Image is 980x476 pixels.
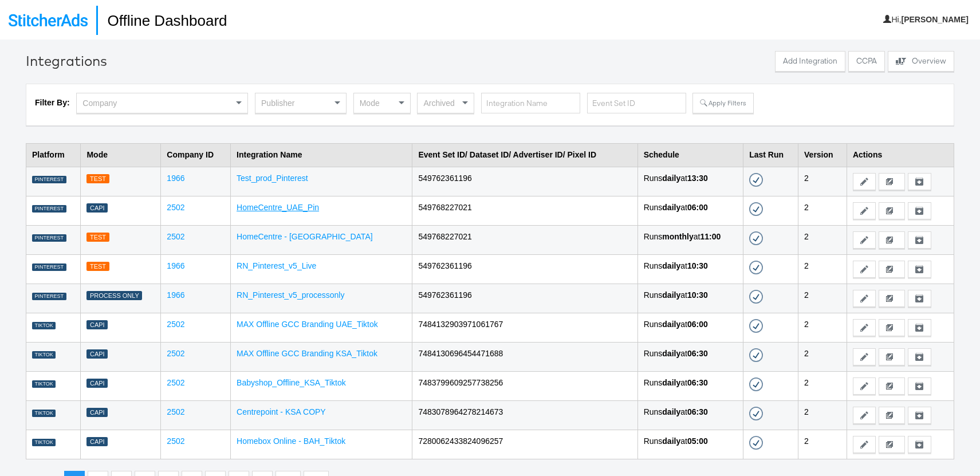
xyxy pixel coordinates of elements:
td: 549768227021 [412,196,637,225]
strong: daily [662,261,680,270]
th: Integration Name [231,143,412,167]
div: PINTEREST [32,205,66,213]
td: 7280062433824096257 [412,430,637,459]
td: 2 [798,196,847,225]
a: CCPA [848,51,885,74]
td: 549762361196 [412,254,637,284]
a: HomeCentre - [GEOGRAPHIC_DATA] [237,232,373,241]
h1: Offline Dashboard [96,6,227,35]
strong: monthly [662,232,693,241]
a: Centrepoint - KSA COPY [237,407,326,416]
div: Capi [86,349,108,359]
td: 549762361196 [412,284,637,313]
strong: daily [662,436,680,446]
td: Runs at [637,342,743,371]
div: Capi [86,408,108,418]
a: 2502 [167,349,184,358]
td: Runs at [637,371,743,400]
th: Actions [847,143,954,167]
strong: 10:30 [687,261,708,270]
strong: daily [662,349,680,358]
a: 1966 [167,261,184,270]
strong: Filter By: [35,98,70,107]
div: PINTEREST [32,234,66,242]
div: Capi [86,379,108,388]
strong: daily [662,174,680,183]
strong: daily [662,203,680,212]
div: Test [86,233,109,242]
b: [PERSON_NAME] [902,15,969,24]
td: 2 [798,167,847,196]
div: Mode [354,93,410,113]
div: PINTEREST [32,176,66,184]
td: Runs at [637,254,743,284]
div: Publisher [255,93,346,113]
button: Overview [888,51,954,72]
div: Test [86,262,109,272]
a: Add Integration [775,51,845,74]
a: 2502 [167,320,184,329]
strong: daily [662,407,680,416]
input: Event Set ID [587,93,686,114]
div: PINTEREST [32,263,66,272]
button: CCPA [848,51,885,72]
th: Platform [26,143,81,167]
img: StitcherAds [9,14,88,26]
a: 1966 [167,174,184,183]
td: 7483799609257738256 [412,371,637,400]
a: RN_Pinterest_v5_Live [237,261,316,270]
div: TIKTOK [32,322,56,330]
a: MAX Offline GCC Branding KSA_Tiktok [237,349,377,358]
button: Apply Filters [692,93,753,113]
div: PINTEREST [32,293,66,301]
a: 2502 [167,203,184,212]
div: TIKTOK [32,410,56,418]
div: Process Only [86,291,142,301]
strong: 06:30 [687,378,708,387]
div: Company [77,93,247,113]
td: Runs at [637,196,743,225]
strong: 06:30 [687,349,708,358]
td: Runs at [637,400,743,430]
div: TIKTOK [32,351,56,359]
td: Runs at [637,167,743,196]
th: Schedule [637,143,743,167]
td: 2 [798,400,847,430]
strong: 10:30 [687,290,708,300]
a: 1966 [167,290,184,300]
strong: 05:00 [687,436,708,446]
a: 2502 [167,407,184,416]
div: Integrations [26,51,107,70]
a: Homebox Online - BAH_Tiktok [237,436,345,446]
td: 2 [798,371,847,400]
div: TIKTOK [32,439,56,447]
a: HomeCentre_UAE_Pin [237,203,319,212]
div: Test [86,174,109,184]
a: Test_prod_Pinterest [237,174,308,183]
td: 2 [798,313,847,342]
input: Integration Name [481,93,580,114]
strong: 06:30 [687,407,708,416]
td: 2 [798,342,847,371]
td: Runs at [637,430,743,459]
strong: daily [662,378,680,387]
a: 2502 [167,378,184,387]
a: RN_Pinterest_v5_processonly [237,290,344,300]
button: Add Integration [775,51,845,72]
td: 2 [798,284,847,313]
a: Overview [888,51,954,74]
strong: daily [662,290,680,300]
td: Runs at [637,225,743,254]
div: Capi [86,437,108,447]
td: Runs at [637,313,743,342]
strong: 06:00 [687,320,708,329]
td: 7484132903971061767 [412,313,637,342]
td: 549762361196 [412,167,637,196]
strong: daily [662,320,680,329]
a: 2502 [167,436,184,446]
td: Runs at [637,284,743,313]
div: TIKTOK [32,380,56,388]
td: 2 [798,430,847,459]
div: Capi [86,203,108,213]
td: 7484130696454471688 [412,342,637,371]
